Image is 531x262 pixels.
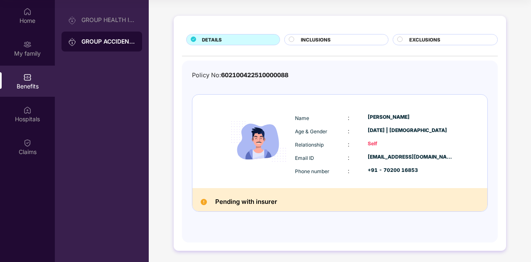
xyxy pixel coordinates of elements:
span: Name [295,115,309,121]
span: EXCLUSIONS [409,36,440,44]
span: Email ID [295,155,314,161]
span: : [348,167,349,174]
div: [EMAIL_ADDRESS][DOMAIN_NAME] [368,153,453,161]
img: svg+xml;base64,PHN2ZyB3aWR0aD0iMjAiIGhlaWdodD0iMjAiIHZpZXdCb3g9IjAgMCAyMCAyMCIgZmlsbD0ibm9uZSIgeG... [68,38,76,46]
img: svg+xml;base64,PHN2ZyB3aWR0aD0iMjAiIGhlaWdodD0iMjAiIHZpZXdCb3g9IjAgMCAyMCAyMCIgZmlsbD0ibm9uZSIgeG... [23,40,32,49]
div: Policy No: [192,71,288,80]
div: +91 - 70200 16853 [368,167,453,174]
div: [DATE] | [DEMOGRAPHIC_DATA] [368,127,453,135]
img: svg+xml;base64,PHN2ZyB3aWR0aD0iMjAiIGhlaWdodD0iMjAiIHZpZXdCb3g9IjAgMCAyMCAyMCIgZmlsbD0ibm9uZSIgeG... [68,16,76,24]
img: Pending [201,199,207,205]
span: : [348,127,349,135]
img: icon [224,107,293,176]
span: : [348,154,349,161]
span: Age & Gender [295,128,327,135]
span: : [348,141,349,148]
span: Relationship [295,142,324,148]
h2: Pending with insurer [215,196,277,207]
span: 602100422510000088 [221,71,288,78]
div: [PERSON_NAME] [368,113,453,121]
img: svg+xml;base64,PHN2ZyBpZD0iQ2xhaW0iIHhtbG5zPSJodHRwOi8vd3d3LnczLm9yZy8yMDAwL3N2ZyIgd2lkdGg9IjIwIi... [23,139,32,147]
div: GROUP HEALTH INSURANCE [81,17,135,23]
span: DETAILS [202,36,222,44]
div: Self [368,140,453,148]
img: svg+xml;base64,PHN2ZyBpZD0iSG9tZSIgeG1sbnM9Imh0dHA6Ly93d3cudzMub3JnLzIwMDAvc3ZnIiB3aWR0aD0iMjAiIG... [23,7,32,16]
img: svg+xml;base64,PHN2ZyBpZD0iQmVuZWZpdHMiIHhtbG5zPSJodHRwOi8vd3d3LnczLm9yZy8yMDAwL3N2ZyIgd2lkdGg9Ij... [23,73,32,81]
span: Phone number [295,168,329,174]
div: GROUP ACCIDENTAL INSURANCE [81,37,135,46]
span: INCLUSIONS [301,36,331,44]
img: svg+xml;base64,PHN2ZyBpZD0iSG9zcGl0YWxzIiB4bWxucz0iaHR0cDovL3d3dy53My5vcmcvMjAwMC9zdmciIHdpZHRoPS... [23,106,32,114]
span: : [348,114,349,121]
